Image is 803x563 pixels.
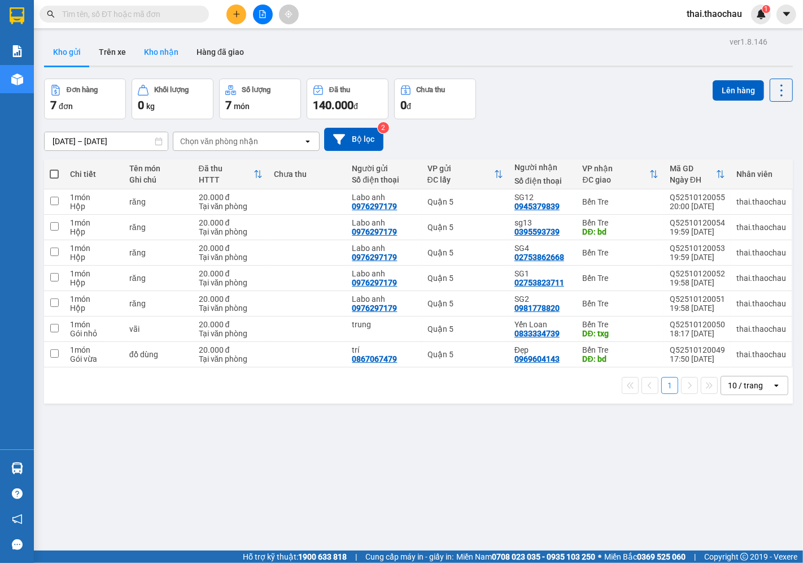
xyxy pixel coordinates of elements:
[514,253,564,262] div: 02753862668
[11,462,23,474] img: warehouse-icon
[713,80,764,101] button: Lên hàng
[678,7,751,21] span: thai.thaochau
[193,159,268,189] th: Toggle SortBy
[199,278,263,287] div: Tại văn phòng
[180,136,258,147] div: Chọn văn phòng nhận
[670,320,725,329] div: Q52510120050
[70,193,118,202] div: 1 món
[59,102,73,111] span: đơn
[12,488,23,499] span: question-circle
[670,295,725,304] div: Q52510120051
[514,218,571,227] div: sg13
[583,274,658,283] div: Bến Tre
[199,175,254,184] div: HTTT
[11,73,23,85] img: warehouse-icon
[427,324,503,334] div: Quận 5
[670,345,725,354] div: Q52510120049
[132,79,213,119] button: Khối lượng0kg
[10,7,24,24] img: logo-vxr
[199,269,263,278] div: 20.000 đ
[352,320,416,329] div: trung
[514,304,560,313] div: 0981778820
[70,218,118,227] div: 1 món
[199,295,263,304] div: 20.000 đ
[670,244,725,253] div: Q52510120053
[199,193,263,202] div: 20.000 đ
[670,304,725,313] div: 19:58 [DATE]
[427,164,494,173] div: VP gửi
[352,164,416,173] div: Người gửi
[129,248,187,257] div: răng
[12,539,23,550] span: message
[583,218,658,227] div: Bến Tre
[352,202,397,211] div: 0976297179
[583,345,658,354] div: Bến Tre
[324,128,383,151] button: Bộ lọc
[736,324,786,334] div: thai.thaochau
[199,227,263,236] div: Tại văn phòng
[199,345,263,354] div: 20.000 đ
[764,5,768,13] span: 1
[583,299,658,308] div: Bến Tre
[670,202,725,211] div: 20:00 [DATE]
[583,164,649,173] div: VP nhận
[242,86,270,94] div: Số lượng
[514,163,571,172] div: Người nhận
[583,175,649,184] div: ĐC giao
[736,248,786,257] div: thai.thaochau
[129,350,187,359] div: đồ dùng
[47,10,55,18] span: search
[129,324,187,334] div: vãi
[427,274,503,283] div: Quận 5
[352,295,416,304] div: Labo anh
[664,159,731,189] th: Toggle SortBy
[417,86,446,94] div: Chưa thu
[756,9,766,19] img: icon-new-feature
[70,354,118,363] div: Gói vừa
[352,175,416,184] div: Số điện thoại
[736,223,786,232] div: thai.thaochau
[736,299,786,308] div: thai.thaochau
[427,175,494,184] div: ĐC lấy
[514,193,571,202] div: SG12
[70,304,118,313] div: Hộp
[514,227,560,236] div: 0395593739
[776,5,796,24] button: caret-down
[154,86,189,94] div: Khối lượng
[670,218,725,227] div: Q52510120054
[70,295,118,304] div: 1 món
[772,381,781,390] svg: open
[62,8,195,20] input: Tìm tên, số ĐT hoặc mã đơn
[427,223,503,232] div: Quận 5
[514,269,571,278] div: SG1
[583,354,658,363] div: DĐ: bd
[225,98,232,112] span: 7
[129,197,187,206] div: răng
[70,244,118,253] div: 1 món
[355,551,357,563] span: |
[670,227,725,236] div: 19:59 [DATE]
[138,98,144,112] span: 0
[11,45,23,57] img: solution-icon
[199,218,263,227] div: 20.000 đ
[427,197,503,206] div: Quận 5
[44,79,126,119] button: Đơn hàng7đơn
[352,304,397,313] div: 0976297179
[129,164,187,173] div: Tên món
[427,350,503,359] div: Quận 5
[12,514,23,525] span: notification
[604,551,686,563] span: Miền Bắc
[514,176,571,185] div: Số điện thoại
[259,10,267,18] span: file-add
[352,227,397,236] div: 0976297179
[670,253,725,262] div: 19:59 [DATE]
[253,5,273,24] button: file-add
[354,102,358,111] span: đ
[637,552,686,561] strong: 0369 525 060
[736,350,786,359] div: thai.thaochau
[583,248,658,257] div: Bến Tre
[233,10,241,18] span: plus
[736,197,786,206] div: thai.thaochau
[70,320,118,329] div: 1 món
[394,79,476,119] button: Chưa thu0đ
